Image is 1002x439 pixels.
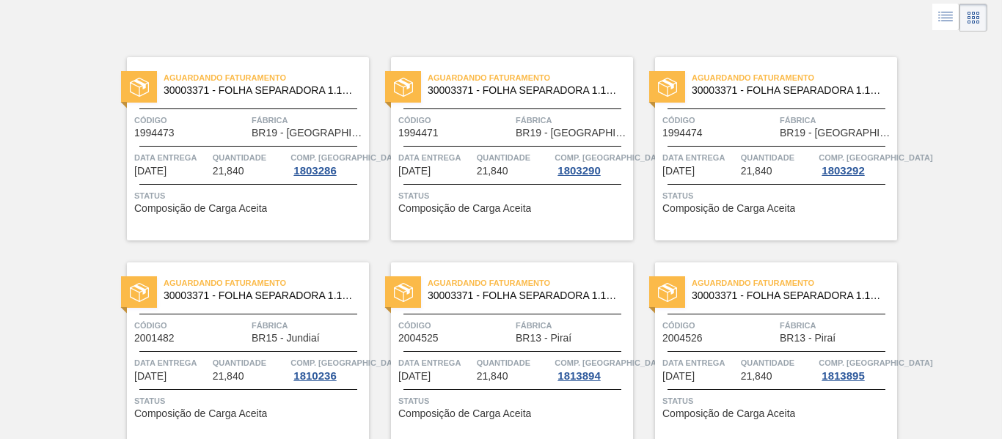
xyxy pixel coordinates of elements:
span: BR19 - Nova Rio [516,128,629,139]
span: 21,840 [213,166,244,177]
span: BR15 - Jundiaí [252,333,320,344]
span: Data entrega [398,355,473,370]
span: 21,840 [477,371,508,382]
span: Status [662,188,893,203]
span: Código [398,318,512,333]
span: Comp. Carga [290,355,404,370]
span: 21,840 [213,371,244,382]
span: Aguardando Faturamento [692,70,897,85]
div: 1813895 [819,370,867,382]
span: Aguardando Faturamento [692,276,897,290]
span: 2004526 [662,333,703,344]
a: statusAguardando Faturamento30003371 - FOLHA SEPARADORA 1.175 mm x 980 mm;Código1994474FábricaBR1... [633,57,897,240]
span: Quantidade [741,355,816,370]
span: 1994471 [398,128,439,139]
span: Aguardando Faturamento [428,70,633,85]
span: BR13 - Piraí [780,333,835,344]
span: Status [134,188,365,203]
span: Aguardando Faturamento [164,70,369,85]
span: Quantidade [477,355,552,370]
span: Fábrica [780,318,893,333]
span: Comp. Carga [290,150,404,165]
span: Composição de Carga Aceita [398,203,531,214]
span: Composição de Carga Aceita [134,203,267,214]
div: 1803292 [819,165,867,177]
span: Status [398,188,629,203]
img: status [658,78,677,97]
span: 27/08/2025 [398,166,431,177]
span: 21,840 [741,371,772,382]
span: Aguardando Faturamento [164,276,369,290]
span: Composição de Carga Aceita [662,203,795,214]
span: 21,840 [741,166,772,177]
span: 1994474 [662,128,703,139]
span: 30003371 - FOLHA SEPARADORA 1.175 mm x 980 mm; [692,290,885,301]
img: status [394,283,413,302]
a: Comp. [GEOGRAPHIC_DATA]1803286 [290,150,365,177]
span: 2004525 [398,333,439,344]
a: Comp. [GEOGRAPHIC_DATA]1813895 [819,355,893,382]
span: Quantidade [213,150,288,165]
span: 30003371 - FOLHA SEPARADORA 1.175 mm x 980 mm; [692,85,885,96]
span: Fábrica [516,318,629,333]
span: Data entrega [662,150,737,165]
div: 1803290 [555,165,603,177]
a: Comp. [GEOGRAPHIC_DATA]1813894 [555,355,629,382]
span: 30003371 - FOLHA SEPARADORA 1.175 mm x 980 mm; [428,290,621,301]
span: Aguardando Faturamento [428,276,633,290]
span: Data entrega [662,355,737,370]
div: Visão em Cards [959,4,987,32]
span: Fábrica [252,318,365,333]
span: Data entrega [398,150,473,165]
span: 30003371 - FOLHA SEPARADORA 1.175 mm x 980 mm; [164,85,357,96]
span: 1994473 [134,128,175,139]
span: BR13 - Piraí [516,333,571,344]
span: 21,840 [477,166,508,177]
a: statusAguardando Faturamento30003371 - FOLHA SEPARADORA 1.175 mm x 980 mm;Código1994473FábricaBR1... [105,57,369,240]
div: 1803286 [290,165,339,177]
span: Código [662,113,776,128]
span: Status [662,394,893,408]
span: Fábrica [780,113,893,128]
span: Comp. Carga [819,355,932,370]
img: status [130,283,149,302]
span: 22/08/2025 [134,166,167,177]
div: 1810236 [290,370,339,382]
span: Código [398,113,512,128]
span: 08/09/2025 [398,371,431,382]
a: statusAguardando Faturamento30003371 - FOLHA SEPARADORA 1.175 mm x 980 mm;Código1994471FábricaBR1... [369,57,633,240]
span: 2001482 [134,333,175,344]
img: status [658,283,677,302]
span: Composição de Carga Aceita [398,408,531,419]
span: BR19 - Nova Rio [780,128,893,139]
span: 30003371 - FOLHA SEPARADORA 1.175 mm x 980 mm; [164,290,357,301]
span: Quantidade [741,150,816,165]
a: Comp. [GEOGRAPHIC_DATA]1810236 [290,355,365,382]
span: Composição de Carga Aceita [134,408,267,419]
img: status [394,78,413,97]
a: Comp. [GEOGRAPHIC_DATA]1803290 [555,150,629,177]
span: Data entrega [134,355,209,370]
a: Comp. [GEOGRAPHIC_DATA]1803292 [819,150,893,177]
span: Comp. Carga [819,150,932,165]
div: 1813894 [555,370,603,382]
span: 10/09/2025 [662,371,695,382]
div: Visão em Lista [932,4,959,32]
span: Status [398,394,629,408]
span: Código [134,113,248,128]
img: status [130,78,149,97]
span: Comp. Carga [555,150,668,165]
span: Código [662,318,776,333]
span: Comp. Carga [555,355,668,370]
span: BR19 - Nova Rio [252,128,365,139]
span: 03/09/2025 [134,371,167,382]
span: Código [134,318,248,333]
span: Quantidade [213,355,288,370]
span: 30003371 - FOLHA SEPARADORA 1.175 mm x 980 mm; [428,85,621,96]
span: Fábrica [252,113,365,128]
span: Quantidade [477,150,552,165]
span: Data entrega [134,150,209,165]
span: 29/08/2025 [662,166,695,177]
span: Fábrica [516,113,629,128]
span: Composição de Carga Aceita [662,408,795,419]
